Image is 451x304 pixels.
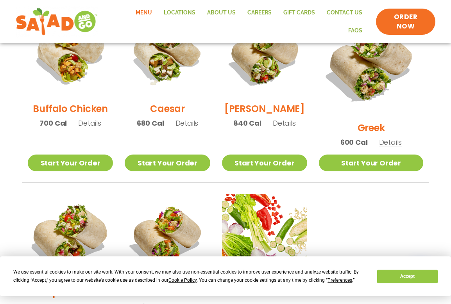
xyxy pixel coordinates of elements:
span: Details [273,118,296,128]
a: Start Your Order [222,155,307,171]
a: ORDER NOW [376,9,435,35]
img: Product photo for Cobb Wrap [222,11,307,96]
span: 840 Cal [233,118,261,128]
span: Details [175,118,199,128]
a: Start Your Order [319,155,423,171]
a: GIFT CARDS [277,4,321,22]
span: Details [78,118,101,128]
img: new-SAG-logo-768×292 [16,6,98,37]
button: Accept [377,270,437,283]
span: 700 Cal [39,118,67,128]
a: Start Your Order [125,155,210,171]
span: Details [379,137,402,147]
h2: Greek [358,121,385,135]
span: Cookie Policy [168,277,197,283]
a: Start Your Order [28,155,113,171]
img: Product photo for Thai Wrap [125,194,210,279]
span: ORDER NOW [384,12,428,31]
a: Careers [242,4,277,22]
span: 680 Cal [137,118,164,128]
img: Product photo for Greek Wrap [319,11,423,115]
span: Preferences [328,277,352,283]
a: Menu [130,4,158,22]
a: Contact Us [321,4,368,22]
div: We use essential cookies to make our site work. With your consent, we may also use non-essential ... [13,268,368,284]
img: Product photo for Caesar Wrap [125,11,210,96]
a: Locations [158,4,201,22]
img: Product photo for Buffalo Chicken Wrap [28,11,113,96]
a: FAQs [342,22,368,40]
h2: Buffalo Chicken [33,102,107,116]
img: Product photo for Build Your Own [222,194,307,279]
h2: [PERSON_NAME] [224,102,305,116]
img: Product photo for Jalapeño Ranch Wrap [20,187,120,287]
span: 600 Cal [340,137,368,148]
a: About Us [201,4,242,22]
nav: Menu [106,4,369,39]
h2: Caesar [150,102,185,116]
